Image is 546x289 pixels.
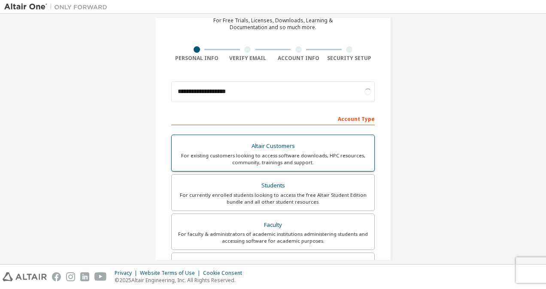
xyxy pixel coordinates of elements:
div: Security Setup [324,55,375,62]
div: Account Info [273,55,324,62]
div: Everyone else [177,258,369,270]
p: © 2025 Altair Engineering, Inc. All Rights Reserved. [115,277,247,284]
div: Faculty [177,219,369,231]
div: Cookie Consent [203,270,247,277]
img: linkedin.svg [80,272,89,281]
div: Altair Customers [177,140,369,152]
div: For faculty & administrators of academic institutions administering students and accessing softwa... [177,231,369,244]
div: Personal Info [171,55,222,62]
img: facebook.svg [52,272,61,281]
img: Altair One [4,3,112,11]
img: youtube.svg [94,272,107,281]
div: Privacy [115,270,140,277]
div: For Free Trials, Licenses, Downloads, Learning & Documentation and so much more. [213,17,333,31]
img: altair_logo.svg [3,272,47,281]
div: Verify Email [222,55,273,62]
div: Students [177,180,369,192]
img: instagram.svg [66,272,75,281]
div: Account Type [171,111,375,125]
div: Website Terms of Use [140,270,203,277]
div: For existing customers looking to access software downloads, HPC resources, community, trainings ... [177,152,369,166]
div: For currently enrolled students looking to access the free Altair Student Edition bundle and all ... [177,192,369,205]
